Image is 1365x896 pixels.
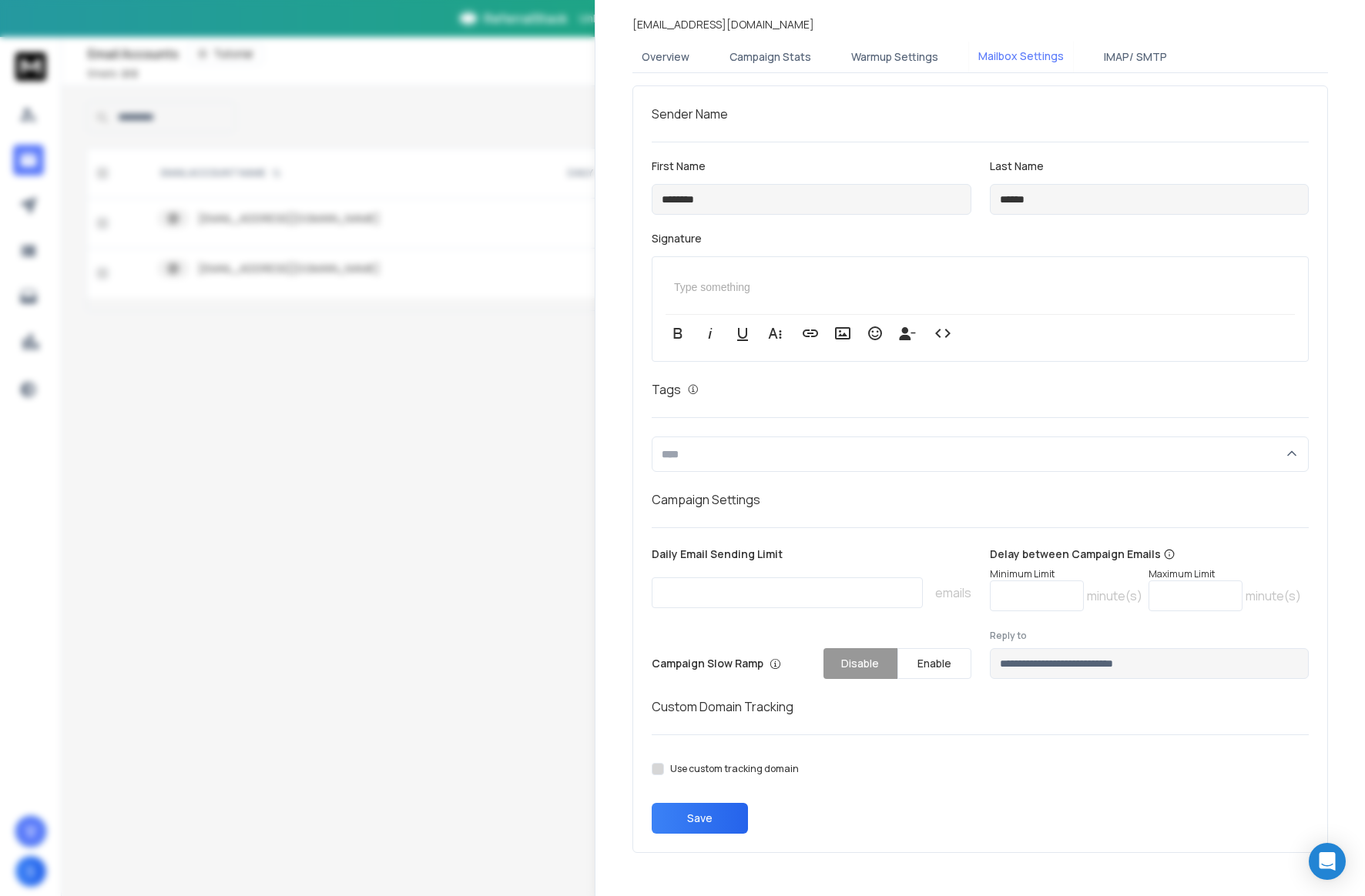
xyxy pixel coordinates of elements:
[796,318,825,349] button: Insert Link (⌘K)
[652,656,781,671] p: Campaign Slow Ramp
[828,318,857,349] button: Insert Image (⌘P)
[1246,587,1301,605] p: minute(s)
[990,630,1310,642] label: Reply to
[663,318,693,349] button: Bold (⌘B)
[652,490,1309,509] h1: Campaign Settings
[969,39,1073,75] button: Mailbox Settings
[990,161,1310,172] label: Last Name
[1149,568,1301,580] p: Maximum Limit
[823,648,897,679] button: Disable
[652,547,971,568] p: Daily Email Sending Limit
[893,318,922,349] button: Insert Unsubscribe Link
[652,105,1309,123] h1: Sender Name
[990,547,1301,562] p: Delay between Campaign Emails
[652,161,971,172] label: First Name
[1309,843,1346,880] div: Open Intercom Messenger
[928,318,958,349] button: Code View
[1087,587,1142,605] p: minute(s)
[720,40,820,74] button: Campaign Stats
[652,803,748,834] button: Save
[860,318,890,349] button: Emoticons
[990,568,1142,580] p: Minimum Limit
[728,318,757,349] button: Underline (⌘U)
[842,40,947,74] button: Warmup Settings
[897,648,971,679] button: Enable
[652,380,681,399] h1: Tags
[632,17,814,32] p: [EMAIL_ADDRESS][DOMAIN_NAME]
[1095,40,1176,74] button: IMAP/ SMTP
[632,40,699,74] button: Overview
[670,763,799,775] label: Use custom tracking domain
[652,233,1309,244] label: Signature
[652,697,1309,716] h1: Custom Domain Tracking
[696,318,725,349] button: Italic (⌘I)
[935,583,971,602] p: emails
